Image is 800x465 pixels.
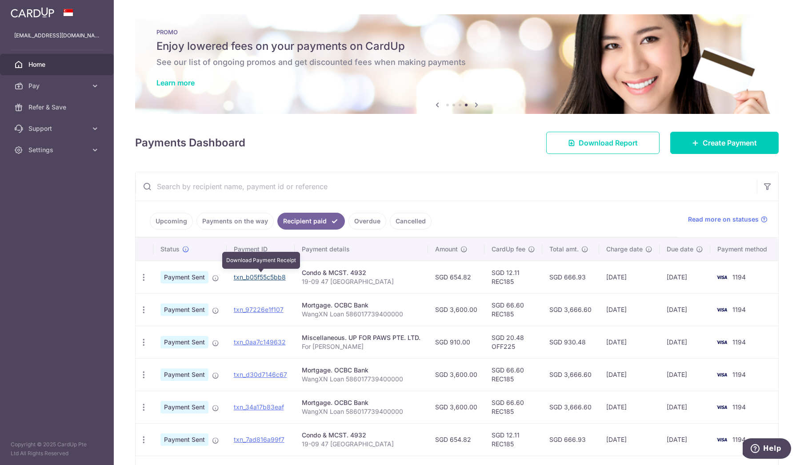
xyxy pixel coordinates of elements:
td: SGD 654.82 [428,261,484,293]
p: For [PERSON_NAME] [302,342,421,351]
td: [DATE] [599,423,660,456]
img: Bank Card [713,402,731,412]
td: SGD 66.60 REC185 [484,391,542,423]
td: [DATE] [660,293,710,326]
td: SGD 654.82 [428,423,484,456]
td: [DATE] [660,391,710,423]
a: txn_7ad816a99f7 [234,436,284,443]
td: [DATE] [599,391,660,423]
span: Support [28,124,87,133]
span: 1194 [732,436,746,443]
p: WangXN Loan 586017739400000 [302,310,421,319]
span: Refer & Save [28,103,87,112]
td: [DATE] [599,293,660,326]
img: Bank Card [713,369,731,380]
div: Miscellaneous. UP FOR PAWS PTE. LTD. [302,333,421,342]
a: txn_97226e1f107 [234,306,284,313]
div: Download Payment Receipt [222,252,300,269]
img: Bank Card [713,434,731,445]
a: Learn more [156,78,195,87]
p: WangXN Loan 586017739400000 [302,375,421,384]
td: SGD 12.11 REC185 [484,261,542,293]
th: Payment method [710,238,778,261]
a: txn_0aa7c149632 [234,338,286,346]
span: Charge date [606,245,643,254]
span: 1194 [732,371,746,378]
td: SGD 3,600.00 [428,358,484,391]
td: SGD 12.11 REC185 [484,423,542,456]
td: [DATE] [599,326,660,358]
span: Payment Sent [160,433,208,446]
td: [DATE] [599,358,660,391]
div: Condo & MCST. 4932 [302,431,421,440]
div: Mortgage. OCBC Bank [302,366,421,375]
td: [DATE] [599,261,660,293]
span: Payment Sent [160,401,208,413]
td: SGD 910.00 [428,326,484,358]
span: Read more on statuses [688,215,759,224]
p: PROMO [156,28,757,36]
span: Due date [667,245,693,254]
span: Payment Sent [160,368,208,381]
td: [DATE] [660,358,710,391]
td: SGD 66.60 REC185 [484,358,542,391]
a: Cancelled [390,213,432,230]
a: txn_b05f55c5bb8 [234,273,286,281]
a: Read more on statuses [688,215,768,224]
span: 1194 [732,403,746,411]
span: Payment Sent [160,271,208,283]
td: SGD 666.93 [542,261,599,293]
img: Latest Promos banner [135,14,779,114]
p: [EMAIL_ADDRESS][DOMAIN_NAME] [14,31,100,40]
span: CardUp fee [492,245,525,254]
img: Bank Card [713,272,731,283]
td: SGD 3,666.60 [542,293,599,326]
td: SGD 3,600.00 [428,391,484,423]
span: Status [160,245,180,254]
a: Payments on the way [196,213,274,230]
span: 1194 [732,306,746,313]
td: SGD 20.48 OFF225 [484,326,542,358]
a: Overdue [348,213,386,230]
h4: Payments Dashboard [135,135,245,151]
span: Settings [28,146,87,154]
div: Mortgage. OCBC Bank [302,398,421,407]
h6: See our list of ongoing promos and get discounted fees when making payments [156,57,757,68]
td: SGD 3,600.00 [428,293,484,326]
td: SGD 66.60 REC185 [484,293,542,326]
td: SGD 666.93 [542,423,599,456]
div: Mortgage. OCBC Bank [302,301,421,310]
td: SGD 930.48 [542,326,599,358]
a: Recipient paid [277,213,345,230]
th: Payment details [295,238,428,261]
a: Upcoming [150,213,193,230]
a: Create Payment [670,132,779,154]
p: 19-09 47 [GEOGRAPHIC_DATA] [302,277,421,286]
img: Bank Card [713,337,731,348]
span: Amount [435,245,458,254]
input: Search by recipient name, payment id or reference [136,172,757,201]
span: Home [28,60,87,69]
div: Condo & MCST. 4932 [302,268,421,277]
span: Payment Sent [160,336,208,348]
span: 1194 [732,273,746,281]
p: 19-09 47 [GEOGRAPHIC_DATA] [302,440,421,449]
a: Download Report [546,132,660,154]
td: [DATE] [660,326,710,358]
td: [DATE] [660,423,710,456]
a: txn_34a17b83eaf [234,403,284,411]
span: 1194 [732,338,746,346]
span: Payment Sent [160,303,208,316]
a: txn_d30d7146c67 [234,371,287,378]
td: SGD 3,666.60 [542,391,599,423]
p: WangXN Loan 586017739400000 [302,407,421,416]
td: SGD 3,666.60 [542,358,599,391]
span: Create Payment [703,137,757,148]
iframe: Opens a widget where you can find more information [743,438,791,461]
span: Pay [28,81,87,90]
img: Bank Card [713,304,731,315]
h5: Enjoy lowered fees on your payments on CardUp [156,39,757,53]
span: Total amt. [549,245,579,254]
img: CardUp [11,7,54,18]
